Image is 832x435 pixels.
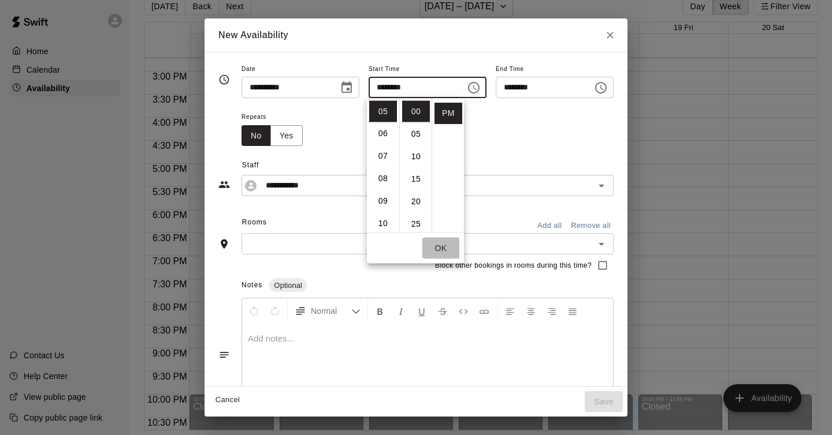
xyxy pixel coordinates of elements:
[335,76,358,99] button: Choose date, selected date is Sep 18, 2025
[369,101,397,122] li: 5 hours
[369,123,397,145] li: 6 hours
[402,146,430,167] li: 10 minutes
[209,391,246,409] button: Cancel
[244,301,264,321] button: Undo
[496,62,614,77] span: End Time
[402,123,430,145] li: 5 minutes
[568,217,614,235] button: Remove all
[311,305,351,317] span: Normal
[242,281,262,289] span: Notes
[290,301,365,321] button: Formatting Options
[218,238,230,250] svg: Rooms
[242,156,614,175] span: Staff
[402,168,430,190] li: 15 minutes
[265,301,285,321] button: Redo
[422,238,459,259] button: OK
[242,125,303,147] div: outlined button group
[434,103,462,124] li: PM
[593,178,610,194] button: Open
[589,76,612,99] button: Choose time, selected time is 6:15 PM
[402,101,430,122] li: 0 minutes
[367,99,399,232] ul: Select hours
[412,301,432,321] button: Format Underline
[369,191,397,212] li: 9 hours
[270,125,303,147] button: Yes
[500,301,520,321] button: Left Align
[369,146,397,167] li: 7 hours
[391,301,411,321] button: Format Italics
[542,301,562,321] button: Right Align
[218,179,230,190] svg: Staff
[218,349,230,361] svg: Notes
[218,28,288,43] h6: New Availability
[369,62,486,77] span: Start Time
[433,301,452,321] button: Format Strikethrough
[462,76,485,99] button: Choose time, selected time is 5:00 PM
[399,99,432,232] ul: Select minutes
[435,260,592,272] span: Block other bookings in rooms during this time?
[242,110,312,125] span: Repeats
[474,301,494,321] button: Insert Link
[531,217,568,235] button: Add all
[242,125,271,147] button: No
[242,62,359,77] span: Date
[369,168,397,190] li: 8 hours
[370,301,390,321] button: Format Bold
[432,99,464,232] ul: Select meridiem
[521,301,541,321] button: Center Align
[369,213,397,235] li: 10 hours
[242,218,267,226] span: Rooms
[600,25,621,46] button: Close
[218,74,230,85] svg: Timing
[402,213,430,235] li: 25 minutes
[563,301,582,321] button: Justify Align
[402,191,430,212] li: 20 minutes
[593,236,610,252] button: Open
[454,301,473,321] button: Insert Code
[269,281,306,290] span: Optional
